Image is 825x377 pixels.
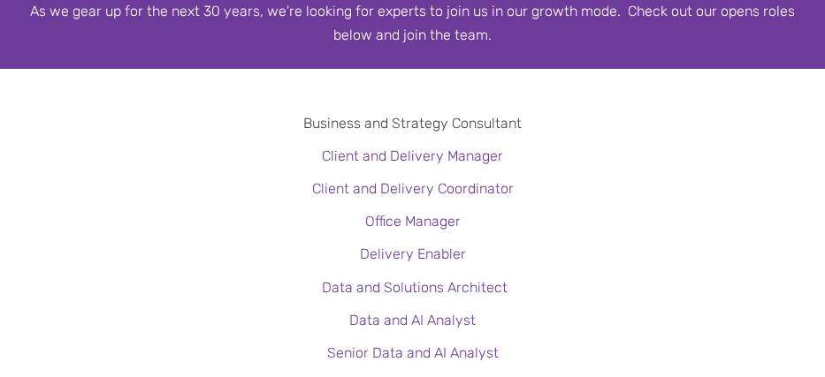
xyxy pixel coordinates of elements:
a: Office Manager [365,213,461,230]
a: Delivery Enabler [360,245,466,262]
a: Data and AI Analyst [349,312,476,328]
a: Client and Delivery Coordinator [312,180,514,197]
a: Data and Solutions Architect [322,279,508,296]
a: Senior Data and AI Analyst [327,344,499,361]
a: Client and Delivery Manager [322,147,503,164]
a: Business and Strategy Consultant [303,115,522,132]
